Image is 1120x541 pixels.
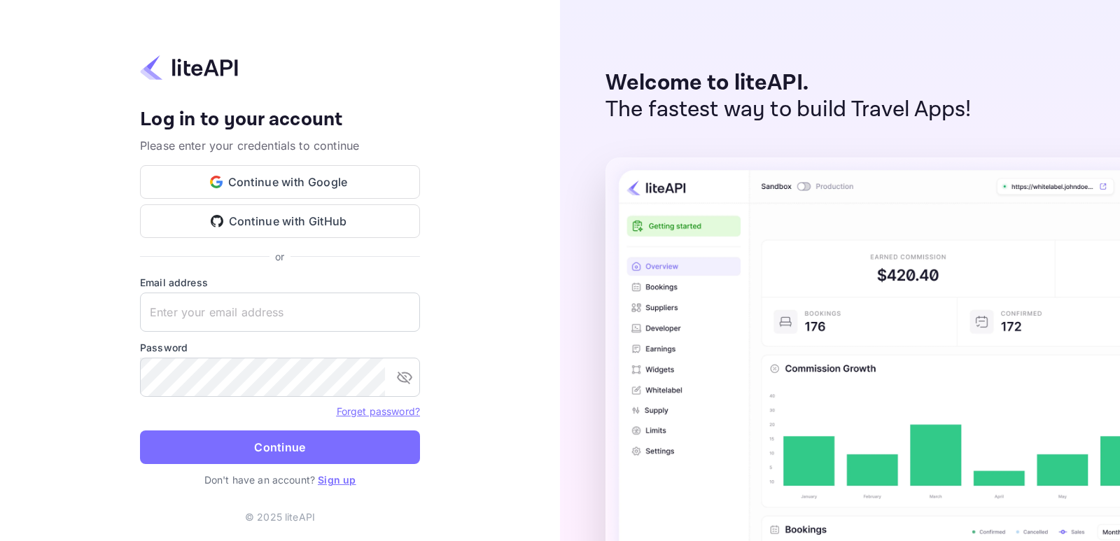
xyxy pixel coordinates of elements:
button: Continue [140,430,420,464]
p: or [275,249,284,264]
input: Enter your email address [140,293,420,332]
p: Don't have an account? [140,472,420,487]
label: Email address [140,275,420,290]
p: Please enter your credentials to continue [140,137,420,154]
a: Sign up [318,474,356,486]
p: The fastest way to build Travel Apps! [605,97,972,123]
a: Forget password? [337,404,420,418]
button: Continue with GitHub [140,204,420,238]
p: © 2025 liteAPI [245,510,315,524]
p: Welcome to liteAPI. [605,70,972,97]
a: Forget password? [337,405,420,417]
img: liteapi [140,54,238,81]
button: toggle password visibility [391,363,419,391]
button: Continue with Google [140,165,420,199]
label: Password [140,340,420,355]
h4: Log in to your account [140,108,420,132]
